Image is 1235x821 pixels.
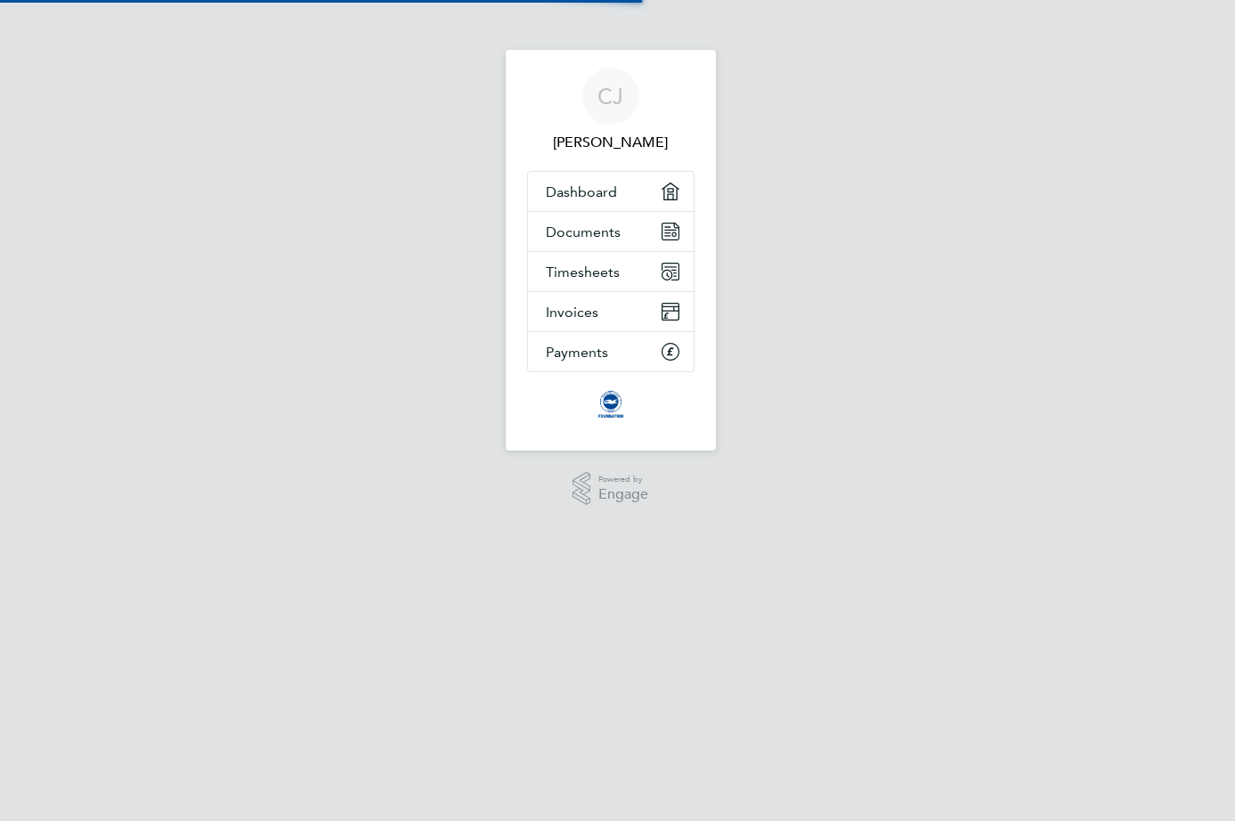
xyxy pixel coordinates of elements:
a: Go to home page [527,390,695,419]
span: Timesheets [546,264,620,280]
span: Invoices [546,304,598,321]
span: Payments [546,344,608,361]
a: CJ[PERSON_NAME] [527,68,695,153]
a: Powered byEngage [573,472,648,506]
span: Chris Jackson [527,132,695,153]
a: Dashboard [528,172,694,211]
span: Documents [546,224,621,240]
a: Documents [528,212,694,251]
span: Engage [598,487,648,502]
a: Invoices [528,292,694,331]
a: Timesheets [528,252,694,291]
nav: Main navigation [506,50,716,451]
img: albioninthecommunity-logo-retina.png [597,390,625,419]
span: Powered by [598,472,648,487]
a: Payments [528,332,694,371]
span: Dashboard [546,183,617,200]
span: CJ [597,85,623,108]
